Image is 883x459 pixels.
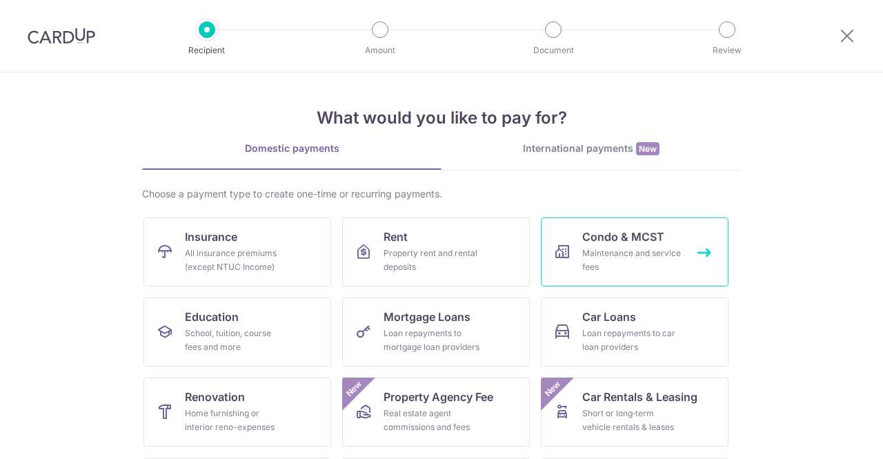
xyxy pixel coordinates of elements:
[143,297,331,367] a: EducationSchool, tuition, course fees and more
[342,378,530,447] a: Property Agency FeeReal estate agent commissions and feesNew
[582,246,682,274] div: Maintenance and service fees
[502,43,604,57] p: Document
[142,106,741,130] h4: What would you like to pay for?
[384,309,470,325] span: Mortgage Loans
[31,10,59,22] span: Help
[342,217,530,286] a: RentProperty rent and rental deposits
[185,309,239,325] span: Education
[185,246,284,274] div: All insurance premiums (except NTUC Income)
[185,326,284,354] div: School, tuition, course fees and more
[636,142,659,155] span: New
[142,141,441,155] div: Domestic payments
[541,217,728,286] a: Condo & MCSTMaintenance and service fees
[582,309,636,325] span: Car Loans
[185,407,284,434] div: Home furnishing or interior reno-expenses
[384,389,493,405] span: Property Agency Fee
[541,378,728,447] a: Car Rentals & LeasingShort or long‑term vehicle rentals & leasesNew
[329,43,431,57] p: Amount
[342,297,530,367] a: Mortgage LoansLoan repayments to mortgage loan providers
[676,43,778,57] p: Review
[384,326,483,354] div: Loan repayments to mortgage loan providers
[384,246,483,274] div: Property rent and rental deposits
[542,378,564,400] span: New
[441,141,741,156] div: International payments
[143,378,331,447] a: RenovationHome furnishing or interior reno-expenses
[343,378,366,400] span: New
[185,389,245,405] span: Renovation
[143,217,331,286] a: InsuranceAll insurance premiums (except NTUC Income)
[541,297,728,367] a: Car LoansLoan repayments to car loan providers
[582,389,697,405] span: Car Rentals & Leasing
[582,228,664,245] span: Condo & MCST
[185,228,237,245] span: Insurance
[156,43,258,57] p: Recipient
[582,326,682,354] div: Loan repayments to car loan providers
[28,28,95,44] img: CardUp
[384,407,483,434] div: Real estate agent commissions and fees
[384,228,408,245] span: Rent
[142,187,741,201] div: Choose a payment type to create one-time or recurring payments.
[582,407,682,434] div: Short or long‑term vehicle rentals & leases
